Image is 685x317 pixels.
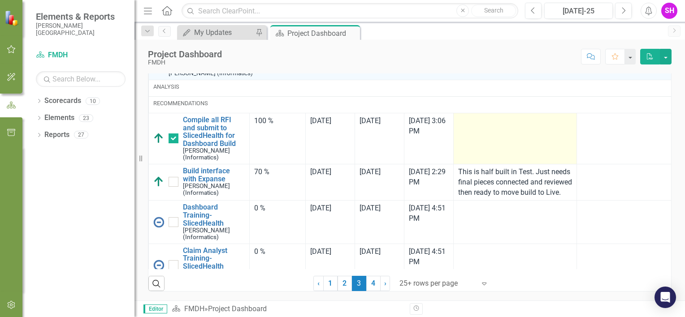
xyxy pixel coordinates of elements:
[355,164,404,201] td: Double-Click to Edit
[454,244,577,287] td: Double-Click to Edit
[153,260,164,270] img: No Information
[208,304,267,313] div: Project Dashboard
[182,3,518,19] input: Search ClearPoint...
[183,203,245,227] a: Dashboard Training-SlicedHealth
[310,204,331,212] span: [DATE]
[317,279,320,287] span: ‹
[194,27,253,38] div: My Updates
[36,22,126,37] small: [PERSON_NAME][GEOGRAPHIC_DATA]
[310,247,331,256] span: [DATE]
[153,176,164,187] img: Above Target
[409,247,449,267] div: [DATE] 4:51 PM
[287,28,358,39] div: Project Dashboard
[183,247,245,270] a: Claim Analyst Training-SlicedHealth
[547,6,610,17] div: [DATE]-25
[454,113,577,164] td: Double-Click to Edit
[250,201,306,244] td: Double-Click to Edit
[36,50,126,60] a: FMDH
[454,201,577,244] td: Double-Click to Edit
[484,7,503,14] span: Search
[458,167,572,198] p: This is half built in Test. Just needs final pieces connected and reviewed then ready to move bui...
[254,116,301,126] div: 100 %
[183,167,245,183] a: Build interface with Expanse
[310,116,331,125] span: [DATE]
[355,244,404,287] td: Double-Click to Edit
[409,116,449,137] div: [DATE] 3:06 PM
[366,276,381,291] a: 4
[250,113,306,164] td: Double-Click to Edit
[409,203,449,224] div: [DATE] 4:51 PM
[148,59,222,66] div: FMDH
[454,164,577,201] td: Double-Click to Edit
[471,4,516,17] button: Search
[306,164,355,201] td: Double-Click to Edit
[183,227,245,240] small: [PERSON_NAME] (Informatics)
[355,201,404,244] td: Double-Click to Edit
[254,203,301,214] div: 0 %
[306,244,355,287] td: Double-Click to Edit
[384,279,386,287] span: ›
[352,276,366,291] span: 3
[184,304,204,313] a: FMDH
[79,114,93,122] div: 23
[254,167,301,177] div: 70 %
[360,247,381,256] span: [DATE]
[183,147,245,161] small: [PERSON_NAME] (Informatics)
[250,164,306,201] td: Double-Click to Edit
[36,71,126,87] input: Search Below...
[360,167,381,176] span: [DATE]
[360,204,381,212] span: [DATE]
[310,167,331,176] span: [DATE]
[183,183,245,196] small: [PERSON_NAME] (Informatics)
[149,244,250,287] td: Double-Click to Edit Right Click for Context Menu
[661,3,677,19] button: SH
[44,113,74,123] a: Elements
[355,113,404,164] td: Double-Click to Edit
[172,304,403,314] div: »
[44,130,69,140] a: Reports
[4,10,20,26] img: ClearPoint Strategy
[254,247,301,257] div: 0 %
[360,116,381,125] span: [DATE]
[655,287,676,308] div: Open Intercom Messenger
[306,113,355,164] td: Double-Click to Edit
[44,96,81,106] a: Scorecards
[169,70,253,77] small: [PERSON_NAME] (Informatics)
[544,3,613,19] button: [DATE]-25
[153,217,164,227] img: No Information
[149,113,250,164] td: Double-Click to Edit Right Click for Context Menu
[183,116,245,147] a: Compile all RFI and submit to SlicedHealth for Dashboard Build
[250,244,306,287] td: Double-Click to Edit
[148,49,222,59] div: Project Dashboard
[179,27,253,38] a: My Updates
[143,304,167,313] span: Editor
[149,201,250,244] td: Double-Click to Edit Right Click for Context Menu
[86,97,100,105] div: 10
[338,276,352,291] a: 2
[409,167,449,188] div: [DATE] 2:29 PM
[74,131,88,139] div: 27
[36,11,126,22] span: Elements & Reports
[149,164,250,201] td: Double-Click to Edit Right Click for Context Menu
[306,201,355,244] td: Double-Click to Edit
[153,133,164,144] img: Above Target
[323,276,338,291] a: 1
